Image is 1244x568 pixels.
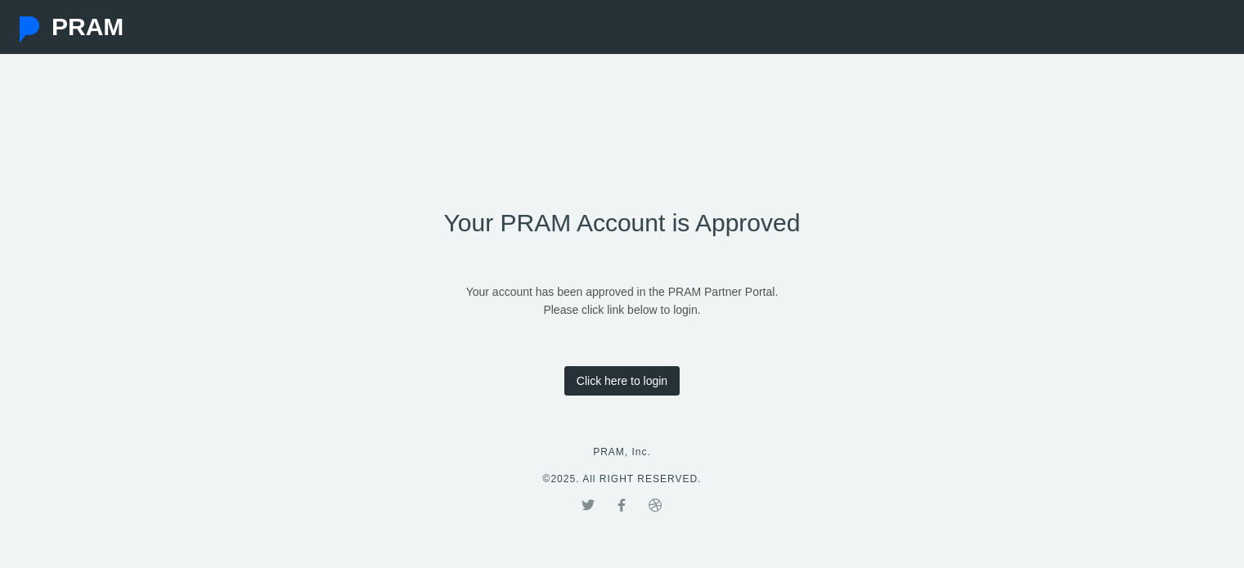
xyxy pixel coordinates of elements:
[444,283,801,301] p: Your account has been approved in the PRAM Partner Portal.
[444,472,801,487] p: © 2025. All RIGHT RESERVED.
[564,366,680,396] a: Click here to login
[444,208,801,238] h2: Your PRAM Account is Approved
[52,13,124,40] span: PRAM
[16,16,43,42] img: Pram Partner
[444,301,801,319] p: Please click link below to login.
[444,445,801,460] p: PRAM, Inc.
